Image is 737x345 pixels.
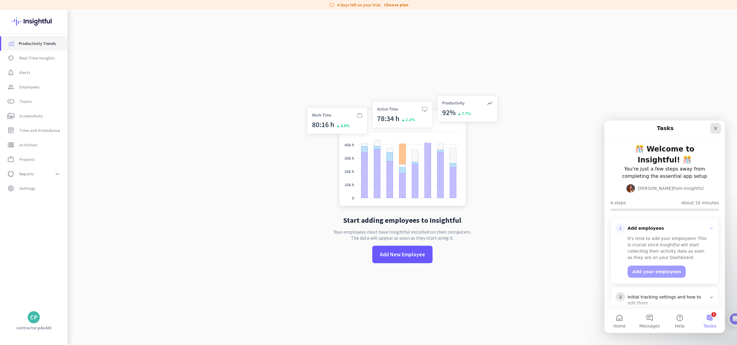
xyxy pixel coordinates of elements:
span: Add New Employee [380,251,425,258]
i: group [7,83,14,91]
i: notification_important [7,69,14,76]
span: Settings [19,185,36,192]
i: av_timer [7,54,14,62]
img: no-search-results [303,92,502,212]
a: groupEmployees [1,80,68,94]
span: Time and Attendance [19,127,60,134]
h2: Start adding employees to Insightful [343,217,461,224]
i: work_outline [7,156,14,163]
div: CP [30,314,37,320]
i: toll [7,98,14,105]
a: notification_importantAlerts [1,65,68,80]
span: Projects [19,156,35,163]
img: menu-item [8,41,14,46]
button: Add New Employee [372,246,433,263]
a: storageActivities [1,138,68,152]
a: menu-itemProductivity Trends [1,36,68,51]
a: perm_mediaScreenshots [1,109,68,123]
a: settingsSettings [1,181,68,196]
a: data_usageReportsexpand_more [1,167,68,181]
i: event_note [7,127,14,134]
span: Reports [19,170,34,177]
span: Activities [19,141,37,149]
i: data_usage [7,170,14,177]
span: Alerts [19,69,30,76]
i: settings [7,185,14,192]
i: storage [7,141,14,149]
img: Insightful logo [12,10,56,33]
span: Real-Time Insights [19,54,55,62]
span: Employees [19,83,39,91]
a: Choose plan [384,2,408,8]
a: av_timerReal-Time Insights [1,51,68,65]
p: Your employees must have Insightful installed on their computers. The data will appear as soon as... [334,229,471,241]
a: tollTeams [1,94,68,109]
iframe: Intercom live chat [604,120,725,333]
span: Productivity Trends [19,40,56,47]
i: label [329,2,335,8]
i: perm_media [7,112,14,120]
span: Screenshots [19,112,43,120]
a: work_outlineProjects [1,152,68,167]
span: Teams [19,98,32,105]
button: expand_more [52,168,63,179]
a: event_noteTime and Attendance [1,123,68,138]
